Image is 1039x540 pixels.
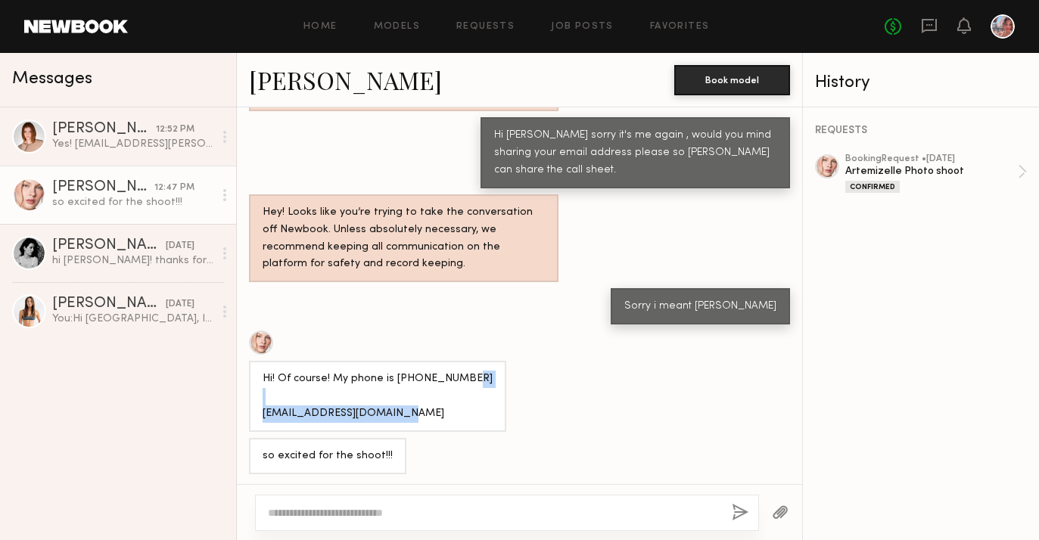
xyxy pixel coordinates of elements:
[456,22,515,32] a: Requests
[374,22,420,32] a: Models
[494,127,776,179] div: Hi [PERSON_NAME] sorry it's me again , would you mind sharing your email address please so [PERSO...
[12,70,92,88] span: Messages
[674,65,790,95] button: Book model
[52,296,166,312] div: [PERSON_NAME]
[845,164,1018,178] div: Artemizelle Photo shoot
[156,123,194,137] div: 12:52 PM
[263,204,545,274] div: Hey! Looks like you’re trying to take the conversation off Newbook. Unless absolutely necessary, ...
[52,180,154,195] div: [PERSON_NAME]
[263,371,493,423] div: Hi! Of course! My phone is [PHONE_NUMBER] [EMAIL_ADDRESS][DOMAIN_NAME]
[624,298,776,315] div: Sorry i meant [PERSON_NAME]
[52,312,213,326] div: You: Hi [GEOGRAPHIC_DATA], I hope you had a good long weekend! I just wanted to follow up and con...
[551,22,614,32] a: Job Posts
[166,297,194,312] div: [DATE]
[154,181,194,195] div: 12:47 PM
[845,181,900,193] div: Confirmed
[303,22,338,32] a: Home
[845,154,1027,193] a: bookingRequest •[DATE]Artemizelle Photo shootConfirmed
[52,238,166,253] div: [PERSON_NAME]
[815,74,1027,92] div: History
[52,122,156,137] div: [PERSON_NAME]
[815,126,1027,136] div: REQUESTS
[52,195,213,209] div: so excited for the shoot!!!
[166,239,194,253] div: [DATE]
[52,253,213,268] div: hi [PERSON_NAME]! thanks for your message I would love to work on this shoot with you and your team
[845,154,1018,164] div: booking Request • [DATE]
[263,448,393,465] div: so excited for the shoot!!!
[674,73,790,85] a: Book model
[52,137,213,151] div: Yes! [EMAIL_ADDRESS][PERSON_NAME][DOMAIN_NAME]
[650,22,710,32] a: Favorites
[249,64,442,96] a: [PERSON_NAME]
